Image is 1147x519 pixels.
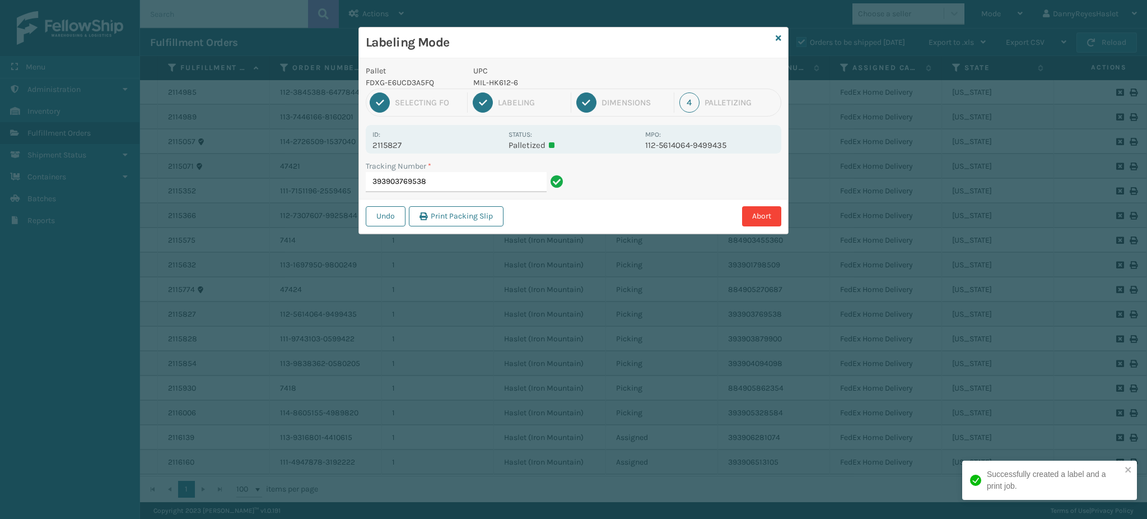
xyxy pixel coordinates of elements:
h3: Labeling Mode [366,34,771,51]
div: Labeling [498,98,565,108]
label: Tracking Number [366,160,431,172]
div: Dimensions [602,98,669,108]
label: Status: [509,131,532,138]
button: Abort [742,206,781,226]
label: MPO: [645,131,661,138]
div: Palletizing [705,98,777,108]
div: 3 [576,92,596,113]
div: 1 [370,92,390,113]
p: Pallet [366,65,460,77]
div: Selecting FO [395,98,462,108]
div: 2 [473,92,493,113]
p: UPC [473,65,638,77]
p: MIL-HK612-6 [473,77,638,89]
div: Successfully created a label and a print job. [987,469,1121,492]
div: 4 [679,92,700,113]
button: Print Packing Slip [409,206,503,226]
button: Undo [366,206,405,226]
p: 2115827 [372,140,502,150]
label: Id: [372,131,380,138]
p: FDXG-E6UCD3A5FQ [366,77,460,89]
button: close [1125,465,1132,476]
p: Palletized [509,140,638,150]
p: 112-5614064-9499435 [645,140,775,150]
